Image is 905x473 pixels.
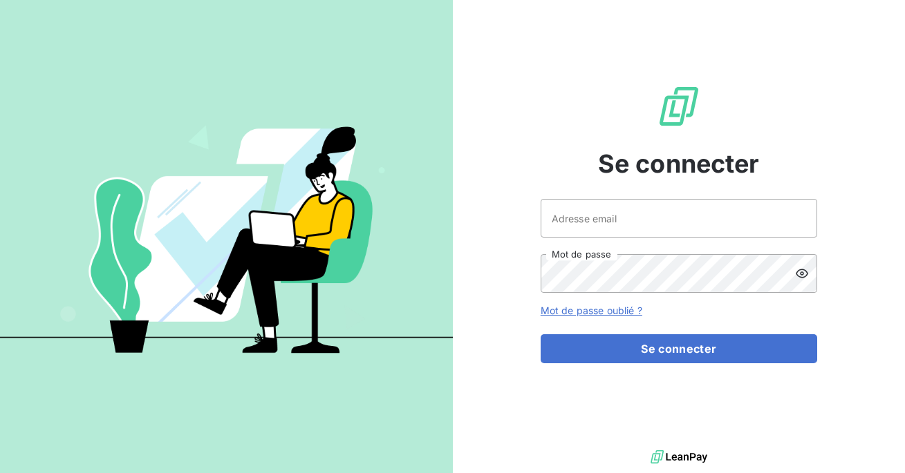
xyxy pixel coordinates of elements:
[657,84,701,128] img: Logo LeanPay
[541,334,817,363] button: Se connecter
[598,145,760,182] span: Se connecter
[651,447,707,467] img: logo
[541,199,817,238] input: placeholder
[541,305,642,316] a: Mot de passe oublié ?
